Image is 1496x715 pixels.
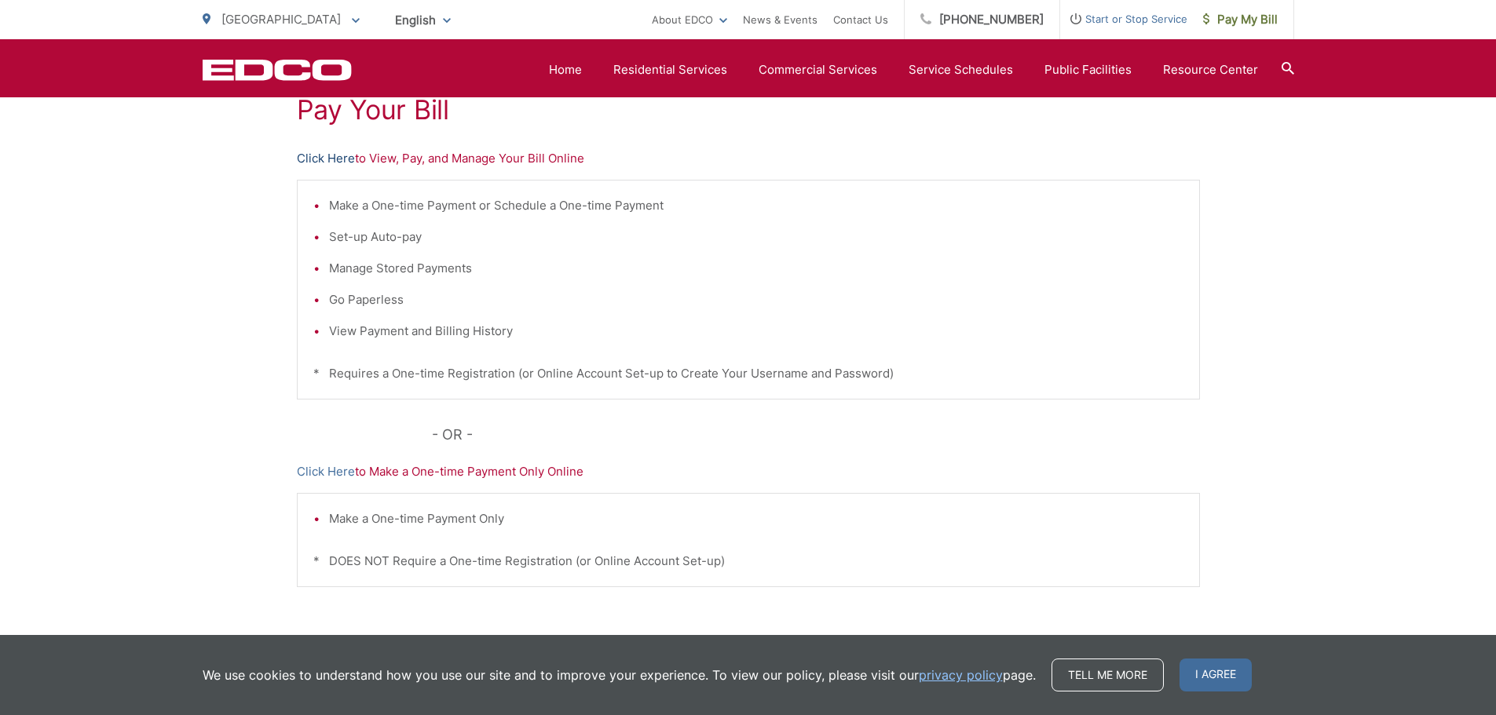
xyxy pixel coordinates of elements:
[329,290,1183,309] li: Go Paperless
[297,462,355,481] a: Click Here
[313,364,1183,383] p: * Requires a One-time Registration (or Online Account Set-up to Create Your Username and Password)
[759,60,877,79] a: Commercial Services
[297,94,1200,126] h1: Pay Your Bill
[297,149,355,168] a: Click Here
[329,509,1183,528] li: Make a One-time Payment Only
[1052,658,1164,691] a: Tell me more
[313,552,1183,571] p: * DOES NOT Require a One-time Registration (or Online Account Set-up)
[1180,658,1252,691] span: I agree
[203,59,352,81] a: EDCD logo. Return to the homepage.
[919,666,1003,684] a: privacy policy
[1044,60,1132,79] a: Public Facilities
[297,149,1200,168] p: to View, Pay, and Manage Your Bill Online
[743,10,817,29] a: News & Events
[1203,10,1278,29] span: Pay My Bill
[203,666,1036,684] p: We use cookies to understand how you use our site and to improve your experience. To view our pol...
[833,10,888,29] a: Contact Us
[1163,60,1258,79] a: Resource Center
[613,60,727,79] a: Residential Services
[383,6,463,34] span: English
[329,322,1183,341] li: View Payment and Billing History
[329,259,1183,278] li: Manage Stored Payments
[909,60,1013,79] a: Service Schedules
[652,10,727,29] a: About EDCO
[549,60,582,79] a: Home
[297,462,1200,481] p: to Make a One-time Payment Only Online
[329,196,1183,215] li: Make a One-time Payment or Schedule a One-time Payment
[432,423,1200,447] p: - OR -
[329,228,1183,246] li: Set-up Auto-pay
[221,12,341,27] span: [GEOGRAPHIC_DATA]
